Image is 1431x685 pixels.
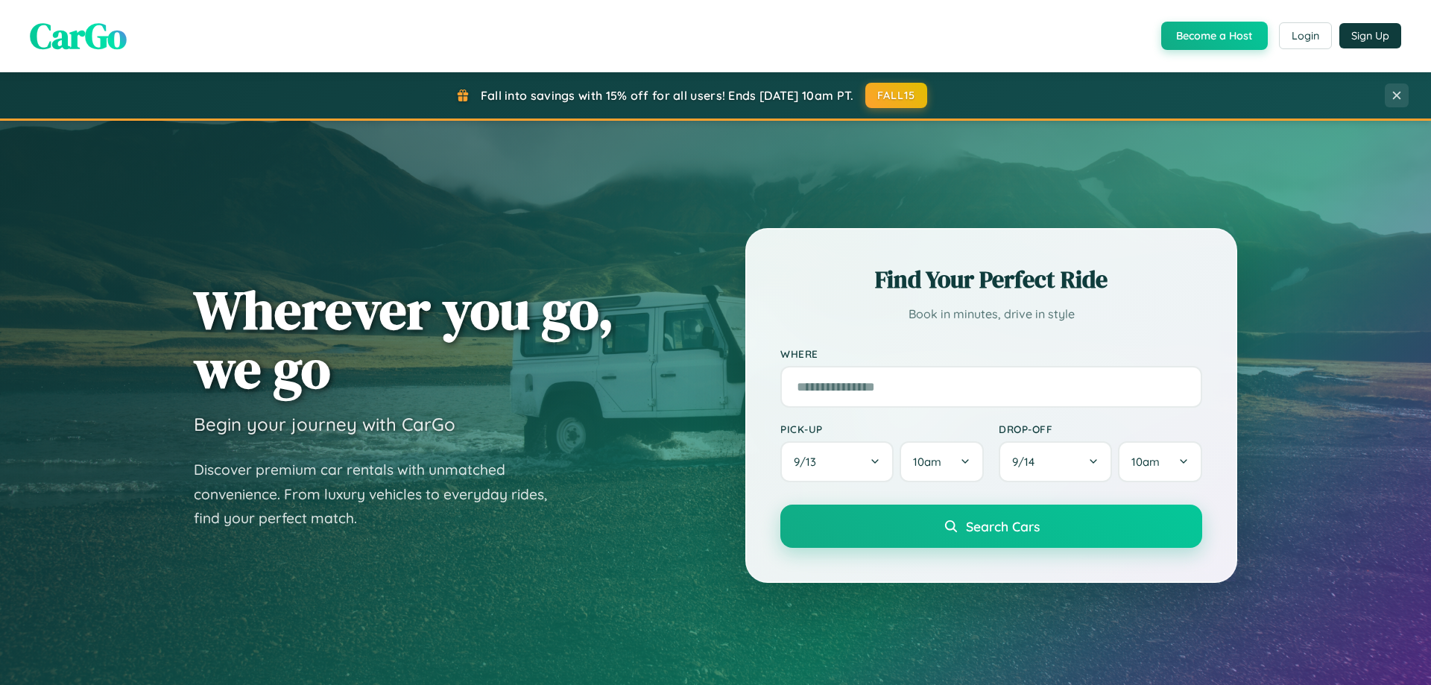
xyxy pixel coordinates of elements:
[780,347,1202,360] label: Where
[999,441,1112,482] button: 9/14
[30,11,127,60] span: CarGo
[194,458,566,531] p: Discover premium car rentals with unmatched convenience. From luxury vehicles to everyday rides, ...
[794,455,824,469] span: 9 / 13
[1118,441,1202,482] button: 10am
[1339,23,1401,48] button: Sign Up
[1161,22,1268,50] button: Become a Host
[780,441,894,482] button: 9/13
[481,88,854,103] span: Fall into savings with 15% off for all users! Ends [DATE] 10am PT.
[999,423,1202,435] label: Drop-off
[780,505,1202,548] button: Search Cars
[865,83,928,108] button: FALL15
[913,455,941,469] span: 10am
[900,441,984,482] button: 10am
[780,263,1202,296] h2: Find Your Perfect Ride
[194,413,455,435] h3: Begin your journey with CarGo
[966,518,1040,534] span: Search Cars
[1279,22,1332,49] button: Login
[780,423,984,435] label: Pick-up
[780,303,1202,325] p: Book in minutes, drive in style
[1131,455,1160,469] span: 10am
[194,280,614,398] h1: Wherever you go, we go
[1012,455,1042,469] span: 9 / 14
